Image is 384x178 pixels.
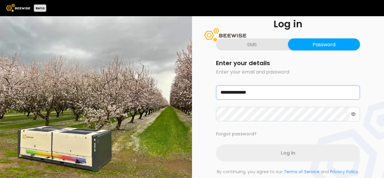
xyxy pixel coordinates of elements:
a: Privacy Policy [330,169,358,175]
span: Log In [281,149,295,157]
a: Terms of Service [284,169,319,175]
img: Beewise logo [6,4,30,12]
h2: Enter your details [216,60,360,66]
div: Beta [34,5,46,12]
h1: Log in [216,19,360,29]
p: By continuing, you agree to our and . [216,169,360,175]
button: Forgot password? [216,131,256,137]
p: Enter your email and password [216,68,360,76]
button: Password [288,38,360,50]
button: SMS [216,38,288,50]
button: Log In [216,144,360,161]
